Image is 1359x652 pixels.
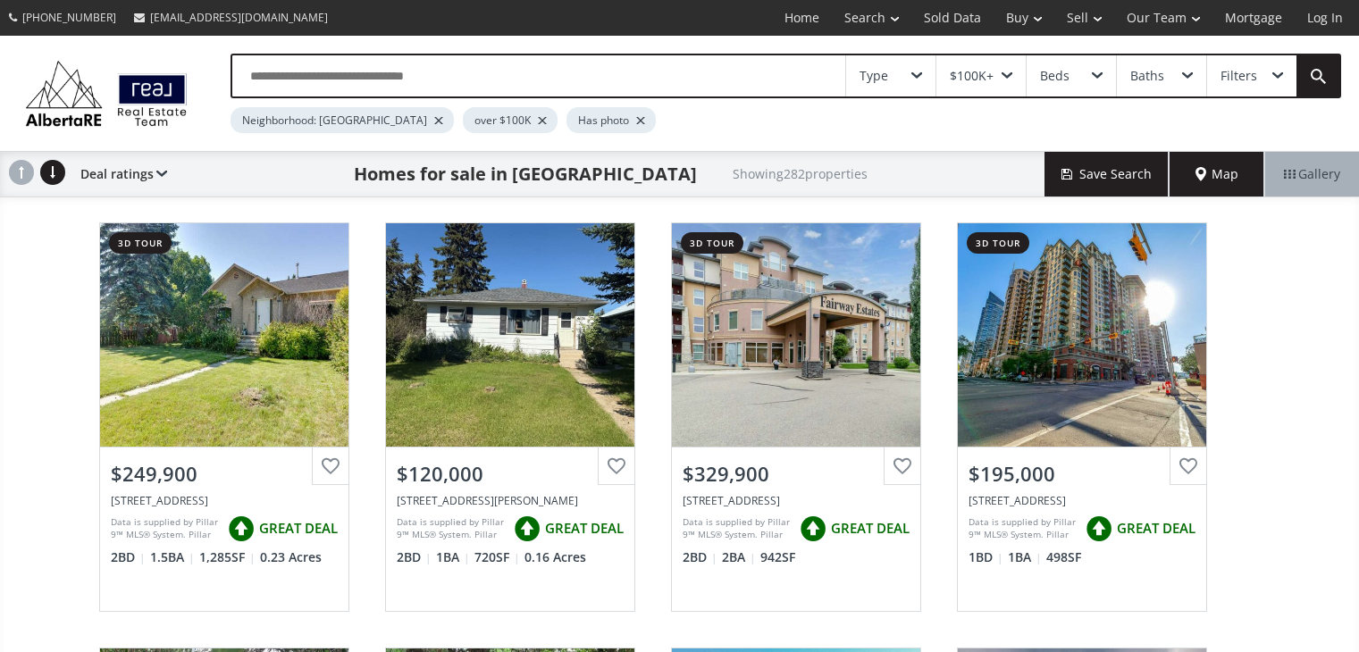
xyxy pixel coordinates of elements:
a: [EMAIL_ADDRESS][DOMAIN_NAME] [125,1,337,34]
div: Neighborhood: [GEOGRAPHIC_DATA] [231,107,454,133]
span: 720 SF [474,548,520,566]
img: rating icon [223,511,259,547]
a: 3d tour$249,900[STREET_ADDRESS]Data is supplied by Pillar 9™ MLS® System. Pillar 9™ is the owner ... [81,205,367,630]
span: 2 BD [397,548,432,566]
div: 4506 49 Avenue, Stettler, AB T0C2L2 [397,493,624,508]
div: over $100K [463,107,558,133]
span: 1.5 BA [150,548,195,566]
div: 5040 53 Street #308, Sylvan Lake, AB T4S 0A1 [683,493,910,508]
span: GREAT DEAL [259,519,338,538]
div: Gallery [1264,152,1359,196]
h1: Homes for sale in [GEOGRAPHIC_DATA] [354,162,697,187]
span: GREAT DEAL [831,519,910,538]
img: rating icon [795,511,831,547]
div: $249,900 [111,460,338,488]
span: 2 BD [683,548,717,566]
span: 2 BA [722,548,756,566]
span: 1,285 SF [199,548,256,566]
span: 498 SF [1046,548,1081,566]
span: 2 BD [111,548,146,566]
span: 0.16 Acres [524,548,586,566]
div: $100K+ [950,70,994,82]
div: Data is supplied by Pillar 9™ MLS® System. Pillar 9™ is the owner of the copyright in its MLS® Sy... [683,515,791,542]
div: Data is supplied by Pillar 9™ MLS® System. Pillar 9™ is the owner of the copyright in its MLS® Sy... [111,515,219,542]
div: 1111 6 Avenue SW #1715, Calgary, AB T2P 5M5 [969,493,1195,508]
div: Map [1170,152,1264,196]
span: 1 BD [969,548,1003,566]
div: $329,900 [683,460,910,488]
span: 1 BA [1008,548,1042,566]
span: Gallery [1284,165,1340,183]
h2: Showing 282 properties [733,167,868,180]
span: 1 BA [436,548,470,566]
span: [PHONE_NUMBER] [22,10,116,25]
div: Deal ratings [71,152,167,196]
a: $120,000[STREET_ADDRESS][PERSON_NAME]Data is supplied by Pillar 9™ MLS® System. Pillar 9™ is the ... [367,205,653,630]
div: 4315 50 Avenue, Innisfail, AB T4G 1M5 [111,493,338,508]
div: $195,000 [969,460,1195,488]
div: Data is supplied by Pillar 9™ MLS® System. Pillar 9™ is the owner of the copyright in its MLS® Sy... [397,515,505,542]
div: Type [860,70,888,82]
a: 3d tour$329,900[STREET_ADDRESS]Data is supplied by Pillar 9™ MLS® System. Pillar 9™ is the owner ... [653,205,939,630]
div: Data is supplied by Pillar 9™ MLS® System. Pillar 9™ is the owner of the copyright in its MLS® Sy... [969,515,1077,542]
span: 942 SF [760,548,795,566]
button: Save Search [1044,152,1170,196]
span: 0.23 Acres [260,548,322,566]
div: Baths [1130,70,1164,82]
div: Beds [1040,70,1070,82]
div: Filters [1221,70,1257,82]
img: Logo [18,56,195,130]
span: GREAT DEAL [545,519,624,538]
div: Has photo [566,107,656,133]
img: rating icon [1081,511,1117,547]
span: [EMAIL_ADDRESS][DOMAIN_NAME] [150,10,328,25]
a: 3d tour$195,000[STREET_ADDRESS]Data is supplied by Pillar 9™ MLS® System. Pillar 9™ is the owner ... [939,205,1225,630]
span: Map [1195,165,1238,183]
span: GREAT DEAL [1117,519,1195,538]
div: $120,000 [397,460,624,488]
img: rating icon [509,511,545,547]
